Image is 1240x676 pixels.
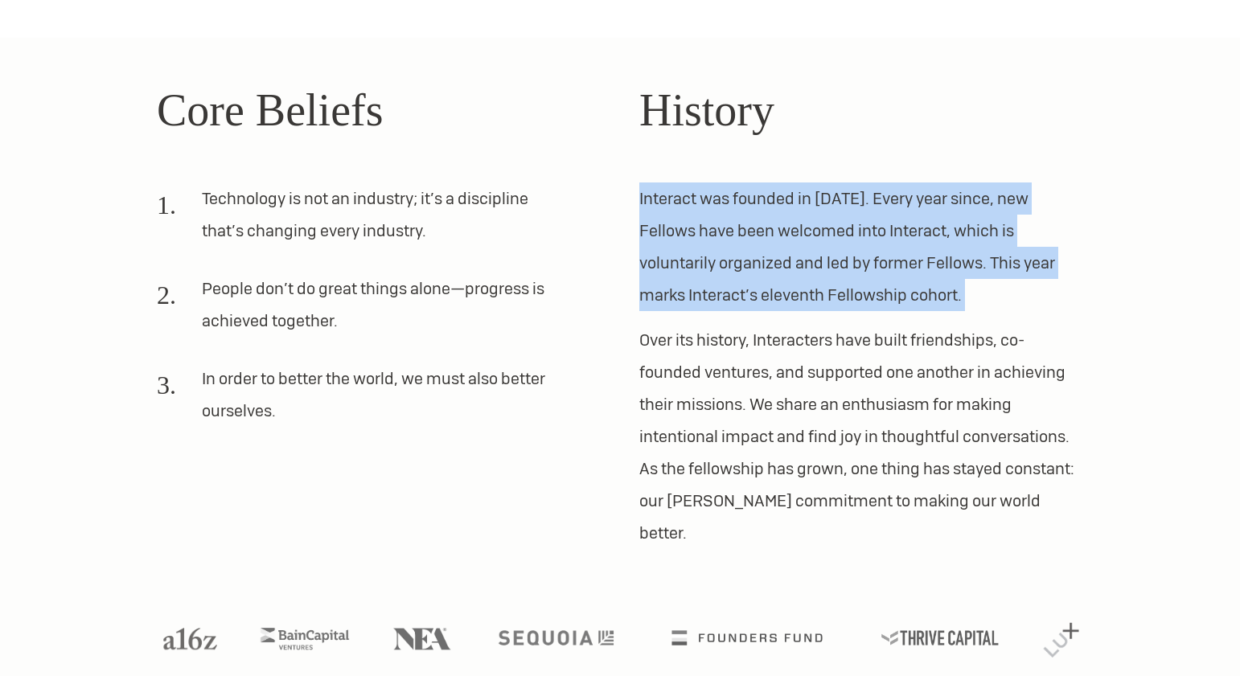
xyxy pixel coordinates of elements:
img: A16Z logo [163,628,216,649]
img: Bain Capital Ventures logo [261,628,349,649]
h2: Core Beliefs [157,76,601,144]
h2: History [639,76,1083,144]
img: Thrive Capital logo [881,630,999,645]
li: In order to better the world, we must also better ourselves. [157,363,562,440]
img: Lux Capital logo [1043,623,1078,658]
li: People don’t do great things alone—progress is achieved together. [157,272,562,350]
p: Over its history, Interacters have built friendships, co-founded ventures, and supported one anot... [639,324,1083,549]
img: Founders Fund logo [672,630,823,645]
li: Technology is not an industry; it’s a discipline that’s changing every industry. [157,182,562,260]
img: NEA logo [393,628,451,649]
img: Sequoia logo [498,630,613,645]
p: Interact was founded in [DATE]. Every year since, new Fellows have been welcomed into Interact, w... [639,182,1083,311]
